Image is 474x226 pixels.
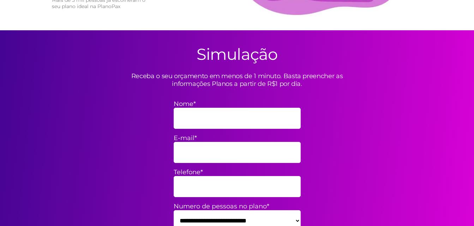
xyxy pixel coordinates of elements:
label: Telefone* [174,168,301,176]
p: Receba o seu orçamento em menos de 1 minuto. Basta preencher as informações Planos a partir de R$... [114,72,361,88]
label: E-mail* [174,134,301,142]
h2: Simulação [197,44,277,64]
label: Nome* [174,100,301,108]
label: Numero de pessoas no plano* [174,202,301,210]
